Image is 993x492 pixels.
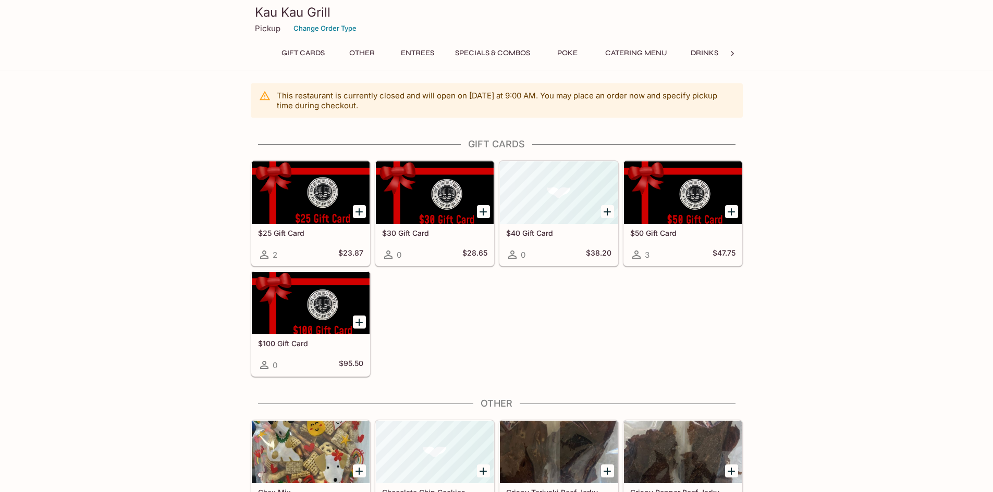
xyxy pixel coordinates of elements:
[499,161,618,266] a: $40 Gift Card0$38.20
[586,248,611,261] h5: $38.20
[376,161,494,224] div: $30 Gift Card
[276,46,330,60] button: Gift Cards
[397,250,401,260] span: 0
[353,316,366,329] button: Add $100 Gift Card
[544,46,591,60] button: Poke
[681,46,728,60] button: Drinks
[252,421,370,483] div: Chex Mix
[506,229,611,237] h5: $40 Gift Card
[725,464,738,477] button: Add Crispy Pepper Beef Jerky
[477,205,490,218] button: Add $30 Gift Card
[273,250,277,260] span: 2
[353,464,366,477] button: Add Chex Mix
[500,161,618,224] div: $40 Gift Card
[252,272,370,334] div: $100 Gift Card
[645,250,649,260] span: 3
[725,205,738,218] button: Add $50 Gift Card
[289,20,361,36] button: Change Order Type
[251,138,743,150] h4: Gift Cards
[477,464,490,477] button: Add Chocolate Chip Cookies
[258,229,363,237] h5: $25 Gift Card
[252,161,370,224] div: $25 Gift Card
[382,229,487,237] h5: $30 Gift Card
[375,161,494,266] a: $30 Gift Card0$28.65
[713,248,735,261] h5: $47.75
[462,248,487,261] h5: $28.65
[339,46,386,60] button: Other
[273,360,277,370] span: 0
[339,359,363,371] h5: $95.50
[624,421,742,483] div: Crispy Pepper Beef Jerky
[521,250,525,260] span: 0
[601,205,614,218] button: Add $40 Gift Card
[353,205,366,218] button: Add $25 Gift Card
[277,91,734,110] p: This restaurant is currently closed and will open on [DATE] at 9:00 AM . You may place an order n...
[630,229,735,237] h5: $50 Gift Card
[624,161,742,224] div: $50 Gift Card
[258,339,363,348] h5: $100 Gift Card
[251,271,370,376] a: $100 Gift Card0$95.50
[376,421,494,483] div: Chocolate Chip Cookies
[251,398,743,409] h4: Other
[599,46,673,60] button: Catering Menu
[255,4,739,20] h3: Kau Kau Grill
[623,161,742,266] a: $50 Gift Card3$47.75
[251,161,370,266] a: $25 Gift Card2$23.87
[394,46,441,60] button: Entrees
[601,464,614,477] button: Add Crispy Teriyaki Beef Jerky
[338,248,363,261] h5: $23.87
[255,23,280,33] p: Pickup
[500,421,618,483] div: Crispy Teriyaki Beef Jerky
[449,46,536,60] button: Specials & Combos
